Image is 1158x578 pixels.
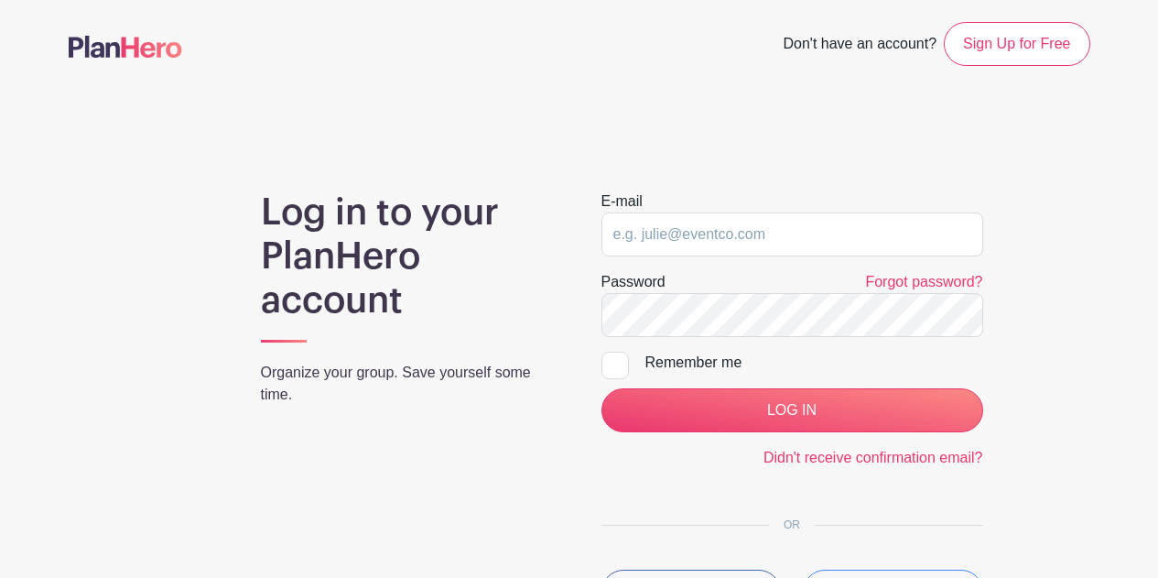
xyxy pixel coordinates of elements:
[601,271,666,293] label: Password
[865,274,982,289] a: Forgot password?
[783,26,936,66] span: Don't have an account?
[261,362,557,406] p: Organize your group. Save yourself some time.
[944,22,1089,66] a: Sign Up for Free
[645,352,983,374] div: Remember me
[261,191,557,322] h1: Log in to your PlanHero account
[769,518,815,531] span: OR
[69,36,182,58] img: logo-507f7623f17ff9eddc593b1ce0a138ce2505c220e1c5a4e2b4648c50719b7d32.svg
[601,388,983,432] input: LOG IN
[763,450,983,465] a: Didn't receive confirmation email?
[601,191,643,213] label: E-mail
[601,213,983,256] input: e.g. julie@eventco.com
